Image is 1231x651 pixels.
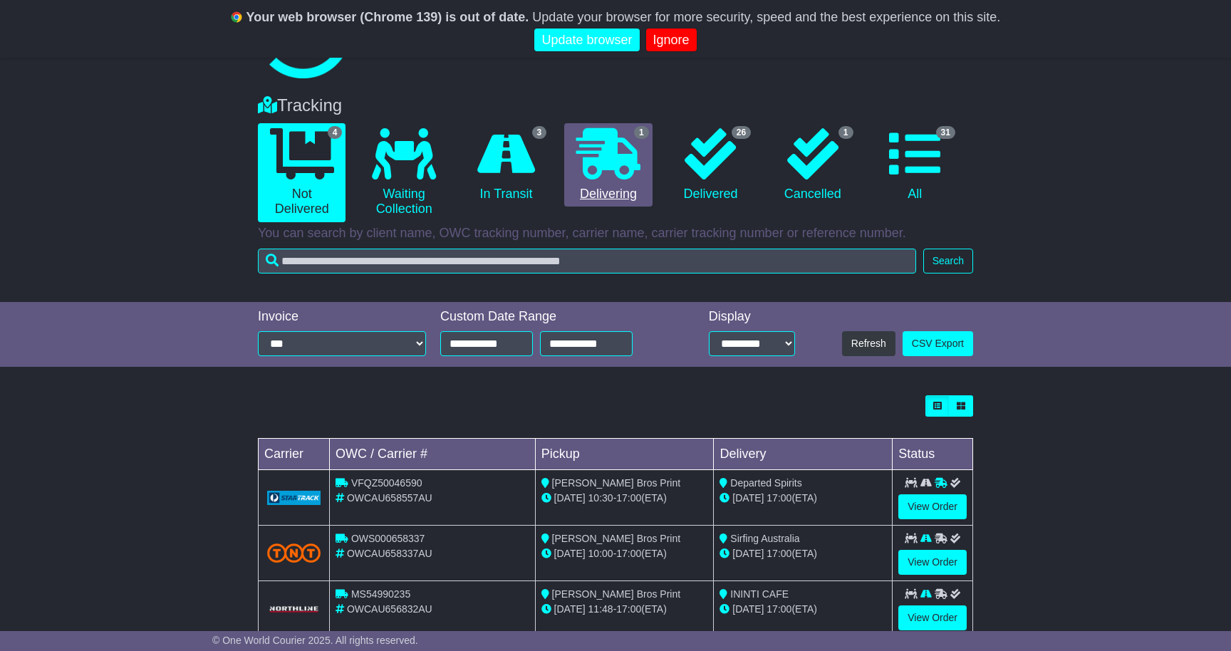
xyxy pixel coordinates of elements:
[541,491,708,506] div: - (ETA)
[646,28,697,52] a: Ignore
[588,492,613,504] span: 10:30
[251,95,980,116] div: Tracking
[347,603,432,615] span: OWCAU656832AU
[732,492,764,504] span: [DATE]
[634,126,649,139] span: 1
[923,249,973,274] button: Search
[564,123,652,207] a: 1 Delivering
[720,546,886,561] div: (ETA)
[720,491,886,506] div: (ETA)
[258,123,346,222] a: 4 Not Delivered
[267,543,321,563] img: TNT_Domestic.png
[767,492,791,504] span: 17:00
[351,533,425,544] span: OWS000658337
[552,588,681,600] span: [PERSON_NAME] Bros Print
[347,492,432,504] span: OWCAU658557AU
[267,605,321,613] img: GetCarrierServiceLogo
[541,546,708,561] div: - (ETA)
[532,10,1000,24] span: Update your browser for more security, speed and the best experience on this site.
[246,10,529,24] b: Your web browser (Chrome 139) is out of date.
[732,548,764,559] span: [DATE]
[842,331,895,356] button: Refresh
[616,492,641,504] span: 17:00
[541,602,708,617] div: - (ETA)
[871,123,959,207] a: 31 All
[212,635,418,646] span: © One World Courier 2025. All rights reserved.
[720,602,886,617] div: (ETA)
[709,309,796,325] div: Display
[730,588,789,600] span: ININTI CAFE
[616,548,641,559] span: 17:00
[554,603,586,615] span: [DATE]
[535,439,714,470] td: Pickup
[893,439,973,470] td: Status
[898,605,967,630] a: View Order
[767,548,791,559] span: 17:00
[588,603,613,615] span: 11:48
[534,28,639,52] a: Update browser
[898,494,967,519] a: View Order
[616,603,641,615] span: 17:00
[259,439,330,470] td: Carrier
[730,533,799,544] span: Sirfing Australia
[552,477,681,489] span: [PERSON_NAME] Bros Print
[554,548,586,559] span: [DATE]
[258,226,973,241] p: You can search by client name, OWC tracking number, carrier name, carrier tracking number or refe...
[267,491,321,505] img: GetCarrierServiceLogo
[330,439,536,470] td: OWC / Carrier #
[351,588,410,600] span: MS54990235
[258,309,426,325] div: Invoice
[360,123,447,222] a: Waiting Collection
[903,331,973,356] a: CSV Export
[667,123,754,207] a: 26 Delivered
[462,123,550,207] a: 3 In Transit
[554,492,586,504] span: [DATE]
[936,126,955,139] span: 31
[714,439,893,470] td: Delivery
[769,123,856,207] a: 1 Cancelled
[838,126,853,139] span: 1
[347,548,432,559] span: OWCAU658337AU
[440,309,669,325] div: Custom Date Range
[767,603,791,615] span: 17:00
[898,550,967,575] a: View Order
[552,533,681,544] span: [PERSON_NAME] Bros Print
[328,126,343,139] span: 4
[730,477,801,489] span: Departed Spirits
[351,477,422,489] span: VFQZ50046590
[732,126,751,139] span: 26
[732,603,764,615] span: [DATE]
[588,548,613,559] span: 10:00
[532,126,547,139] span: 3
